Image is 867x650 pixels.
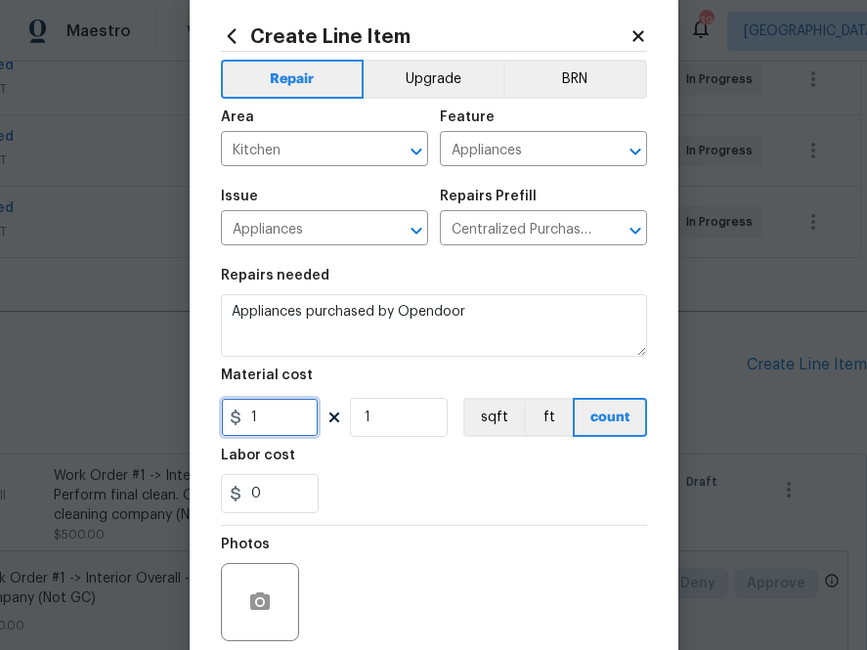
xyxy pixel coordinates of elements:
h5: Material cost [221,368,313,382]
h5: Photos [221,538,270,551]
button: ft [524,398,573,437]
button: Repair [221,60,365,99]
button: Open [403,138,430,165]
button: BRN [503,60,647,99]
button: sqft [463,398,524,437]
button: Open [403,217,430,244]
h5: Repairs needed [221,269,329,282]
button: count [573,398,647,437]
textarea: Appliances purchased by Opendoor [221,294,647,357]
h5: Labor cost [221,449,295,462]
button: Open [622,217,649,244]
h5: Repairs Prefill [440,190,537,203]
button: Open [622,138,649,165]
h2: Create Line Item [221,25,629,47]
button: Upgrade [364,60,503,99]
h5: Issue [221,190,258,203]
h5: Feature [440,110,495,124]
h5: Area [221,110,254,124]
